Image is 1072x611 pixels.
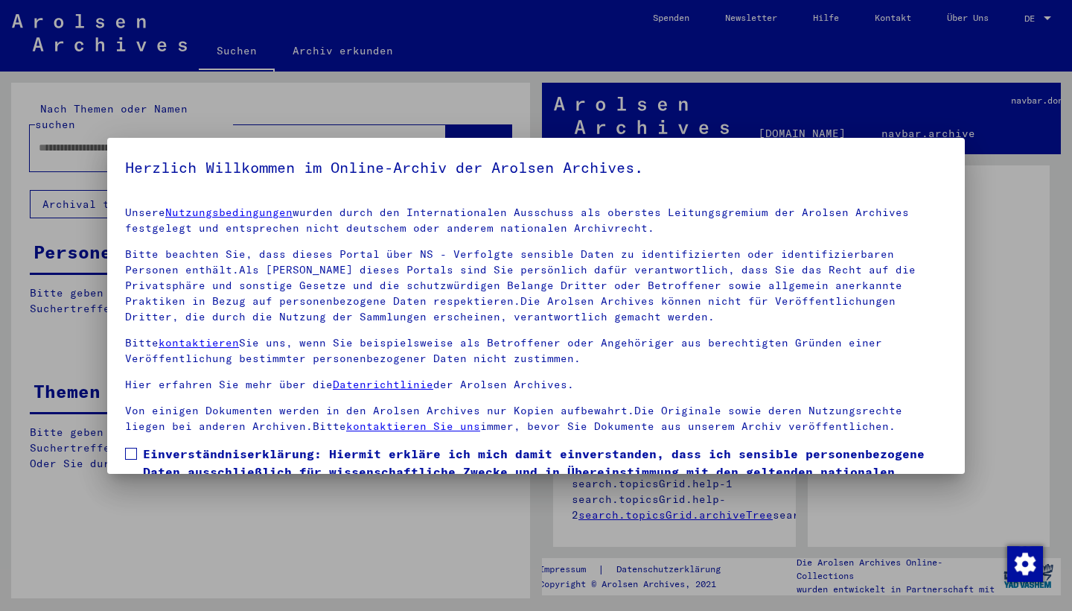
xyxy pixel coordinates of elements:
p: Bitte Sie uns, wenn Sie beispielsweise als Betroffener oder Angehöriger aus berechtigten Gründen ... [125,335,947,367]
span: Einverständniserklärung: Hiermit erkläre ich mich damit einverstanden, dass ich sensible personen... [143,445,947,516]
p: Unsere wurden durch den Internationalen Ausschuss als oberstes Leitungsgremium der Arolsen Archiv... [125,205,947,236]
a: kontaktieren Sie uns [346,420,480,433]
p: Hier erfahren Sie mehr über die der Arolsen Archives. [125,377,947,393]
img: Zustimmung ändern [1007,546,1043,582]
h5: Herzlich Willkommen im Online-Archiv der Arolsen Archives. [125,156,947,180]
p: Bitte beachten Sie, dass dieses Portal über NS - Verfolgte sensible Daten zu identifizierten oder... [125,247,947,325]
p: Von einigen Dokumenten werden in den Arolsen Archives nur Kopien aufbewahrt.Die Originale sowie d... [125,403,947,434]
a: kontaktieren [159,336,239,349]
a: Nutzungsbedingungen [165,206,293,219]
a: Datenrichtlinie [333,378,433,391]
